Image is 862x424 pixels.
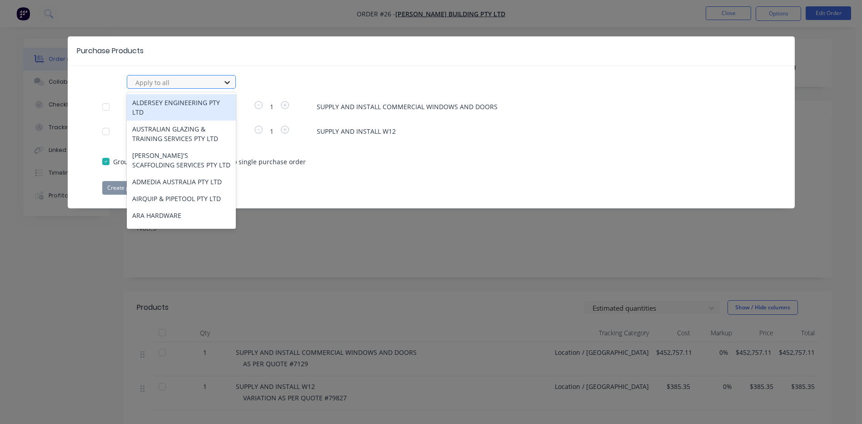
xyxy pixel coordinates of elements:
[317,102,760,111] span: SUPPLY AND INSTALL COMMERCIAL WINDOWS AND DOORS
[264,126,279,136] span: 1
[127,207,236,224] div: ARA HARDWARE
[127,173,236,190] div: ADMEDIA AUSTRALIA PTY LTD
[127,121,236,147] div: AUSTRALIAN GLAZING & TRAINING SERVICES PTY LTD
[127,94,236,121] div: ALDERSEY ENGINEERING PTY LTD
[127,190,236,207] div: AIRQUIP & PIPETOOL PTY LTD
[317,126,760,136] span: SUPPLY AND INSTALL W12
[77,45,144,56] div: Purchase Products
[127,147,236,173] div: [PERSON_NAME]'S SCAFFOLDING SERVICES PTY LTD
[102,181,161,195] button: Create purchase(s)
[127,224,236,250] div: DORMAKABA AUSTRALIA PTY LTD
[264,102,279,111] span: 1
